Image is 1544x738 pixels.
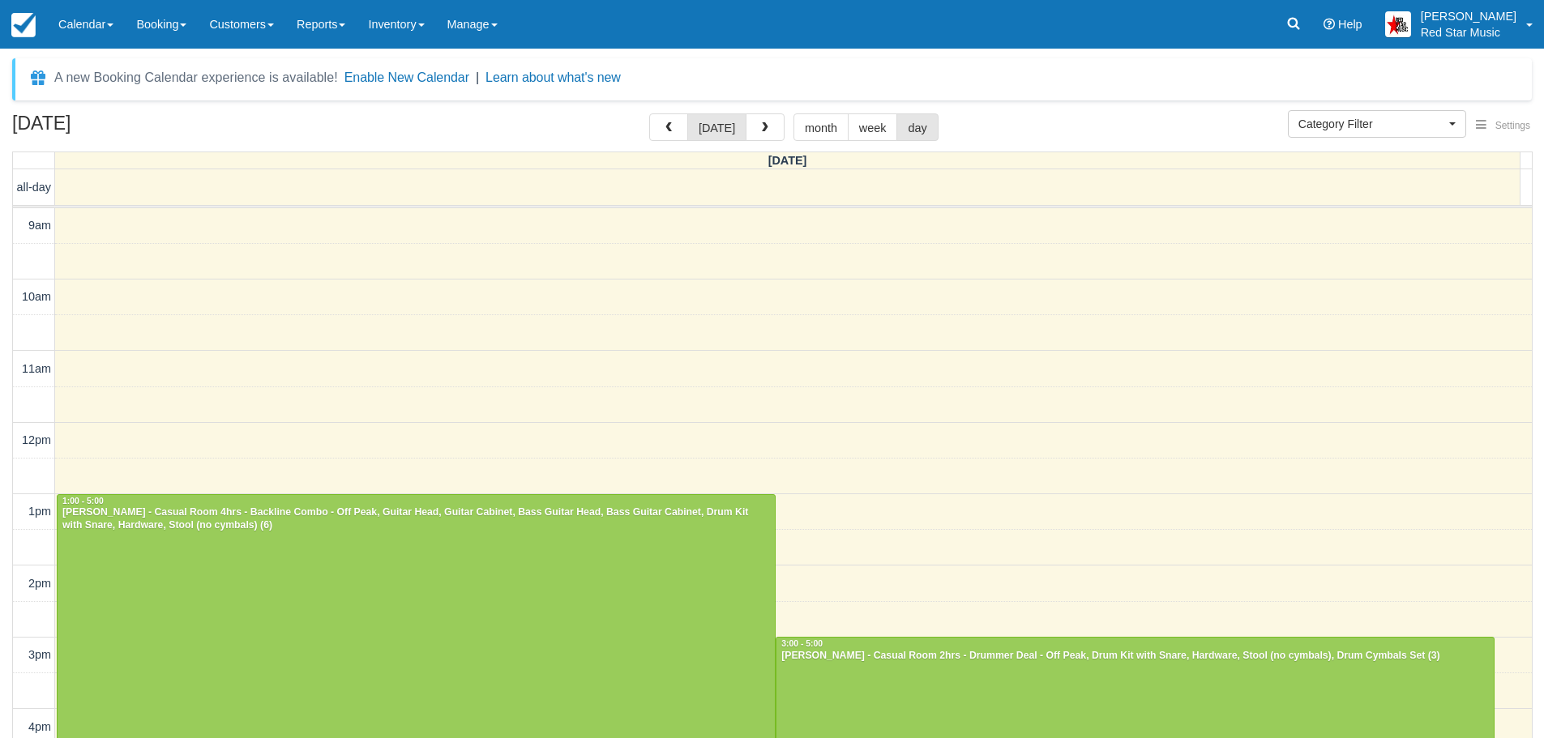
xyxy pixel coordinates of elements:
button: day [896,113,938,141]
span: 1pm [28,505,51,518]
img: A2 [1385,11,1411,37]
span: Category Filter [1298,116,1445,132]
span: 10am [22,290,51,303]
img: checkfront-main-nav-mini-logo.png [11,13,36,37]
button: Settings [1466,114,1540,138]
button: week [848,113,898,141]
span: 1:00 - 5:00 [62,497,104,506]
span: 4pm [28,720,51,733]
span: 3pm [28,648,51,661]
button: month [793,113,849,141]
div: [PERSON_NAME] - Casual Room 4hrs - Backline Combo - Off Peak, Guitar Head, Guitar Cabinet, Bass G... [62,506,771,532]
i: Help [1324,19,1335,30]
span: Settings [1495,120,1530,131]
h2: [DATE] [12,113,217,143]
span: Help [1338,18,1362,31]
span: 2pm [28,577,51,590]
a: Learn about what's new [485,70,621,84]
p: Red Star Music [1421,24,1516,41]
span: [DATE] [768,154,807,167]
span: 9am [28,219,51,232]
span: 12pm [22,433,51,446]
span: | [476,70,479,84]
div: A new Booking Calendar experience is available! [54,68,338,87]
span: all-day [17,181,51,194]
span: 3:00 - 5:00 [781,639,823,648]
button: Enable New Calendar [344,70,469,86]
div: [PERSON_NAME] - Casual Room 2hrs - Drummer Deal - Off Peak, Drum Kit with Snare, Hardware, Stool ... [781,650,1490,663]
span: 11am [22,362,51,375]
p: [PERSON_NAME] [1421,8,1516,24]
button: [DATE] [687,113,746,141]
button: Category Filter [1288,110,1466,138]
